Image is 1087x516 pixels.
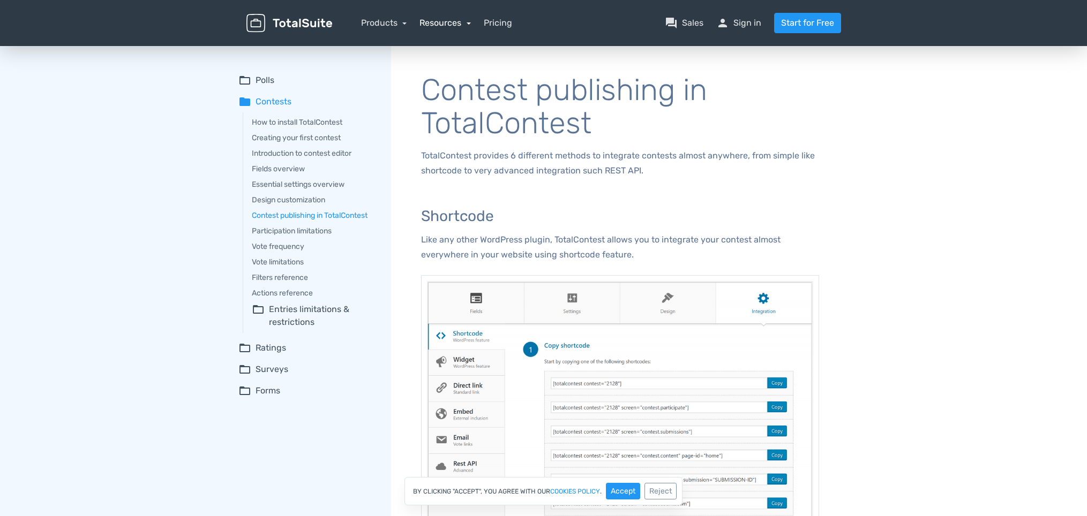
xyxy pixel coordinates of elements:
a: Pricing [484,17,512,29]
span: person [716,17,729,29]
a: How to install TotalContest [252,117,376,128]
a: Participation limitations [252,225,376,237]
a: Filters reference [252,272,376,283]
span: folder_open [238,384,251,397]
summary: folderContests [238,95,376,108]
a: Vote limitations [252,256,376,268]
a: Introduction to contest editor [252,148,376,159]
summary: folder_openRatings [238,342,376,354]
h1: Contest publishing in TotalContest [421,74,819,140]
a: personSign in [716,17,761,29]
a: cookies policy [550,488,600,495]
a: Resources [419,18,471,28]
summary: folder_openEntries limitations & restrictions [252,303,376,329]
p: Like any other WordPress plugin, TotalContest allows you to integrate your contest almost everywh... [421,232,819,262]
span: folder_open [252,303,265,329]
a: Actions reference [252,287,376,299]
summary: folder_openPolls [238,74,376,87]
span: folder_open [238,74,251,87]
span: folder [238,95,251,108]
button: Reject [644,483,677,499]
a: Vote frequency [252,241,376,252]
a: Fields overview [252,163,376,174]
p: TotalContest provides 6 different methods to integrate contests almost anywhere, from simple like... [421,148,819,178]
img: TotalSuite for WordPress [246,14,332,33]
div: By clicking "Accept", you agree with our . [404,477,683,505]
span: question_answer [665,17,678,29]
a: Products [361,18,407,28]
a: Start for Free [774,13,841,33]
h3: Shortcode [421,208,819,225]
span: folder_open [238,363,251,376]
a: Design customization [252,194,376,206]
summary: folder_openForms [238,384,376,397]
a: Creating your first contest [252,132,376,143]
a: Contest publishing in TotalContest [252,210,376,221]
span: folder_open [238,342,251,354]
a: question_answerSales [665,17,703,29]
a: Essential settings overview [252,179,376,190]
button: Accept [606,483,640,499]
summary: folder_openSurveys [238,363,376,376]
